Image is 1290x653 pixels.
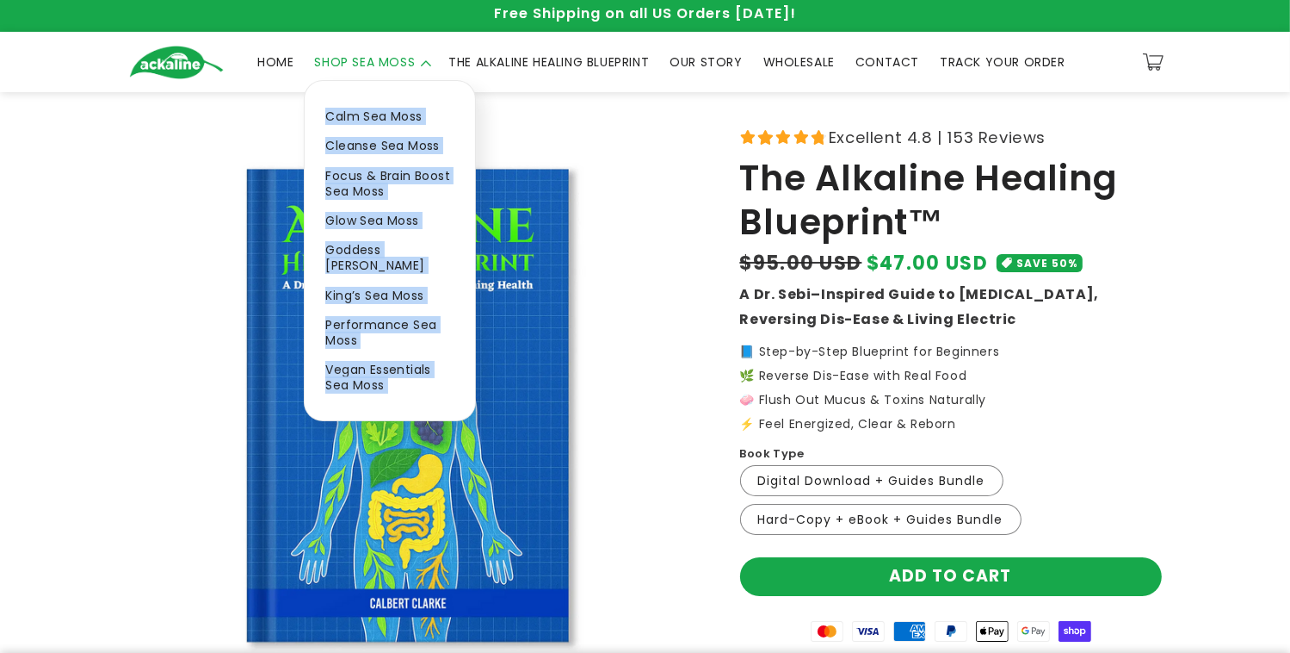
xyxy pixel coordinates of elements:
[659,44,752,80] a: OUR STORY
[740,445,805,463] label: Book Type
[855,54,919,70] span: CONTACT
[740,157,1162,244] h1: The Alkaline Healing Blueprint™
[257,54,293,70] span: HOME
[129,46,224,79] img: Ackaline
[763,54,835,70] span: WHOLESALE
[929,44,1076,80] a: TRACK YOUR ORDER
[305,161,475,206] a: Focus & Brain Boost Sea Moss
[740,284,1099,329] strong: A Dr. Sebi–Inspired Guide to [MEDICAL_DATA], Reversing Dis-Ease & Living Electric
[304,44,438,80] summary: SHOP SEA MOSS
[940,54,1065,70] span: TRACK YOUR ORDER
[740,504,1022,535] label: Hard-Copy + eBook + Guides Bundle
[305,281,475,310] a: King’s Sea Moss
[740,465,1003,496] label: Digital Download + Guides Bundle
[314,54,415,70] span: SHOP SEA MOSS
[845,44,929,80] a: CONTACT
[670,54,742,70] span: OUR STORY
[829,123,1046,152] span: Excellent 4.8 | 153 Reviews
[740,557,1162,596] button: Add to cart
[438,44,659,80] a: THE ALKALINE HEALING BLUEPRINT
[740,249,862,277] s: $95.00 USD
[753,44,845,80] a: WHOLESALE
[448,54,649,70] span: THE ALKALINE HEALING BLUEPRINT
[494,3,796,23] span: Free Shipping on all US Orders [DATE]!
[305,131,475,160] a: Cleanse Sea Moss
[247,44,304,80] a: HOME
[867,249,988,277] span: $47.00 USD
[305,206,475,235] a: Glow Sea Moss
[1016,254,1077,272] span: SAVE 50%
[740,345,1162,430] p: 📘 Step-by-Step Blueprint for Beginners 🌿 Reverse Dis-Ease with Real Food 🧼 Flush Out Mucus & Toxi...
[305,310,475,355] a: Performance Sea Moss
[305,355,475,400] a: Vegan Essentials Sea Moss
[305,102,475,131] a: Calm Sea Moss
[305,235,475,280] a: Goddess [PERSON_NAME]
